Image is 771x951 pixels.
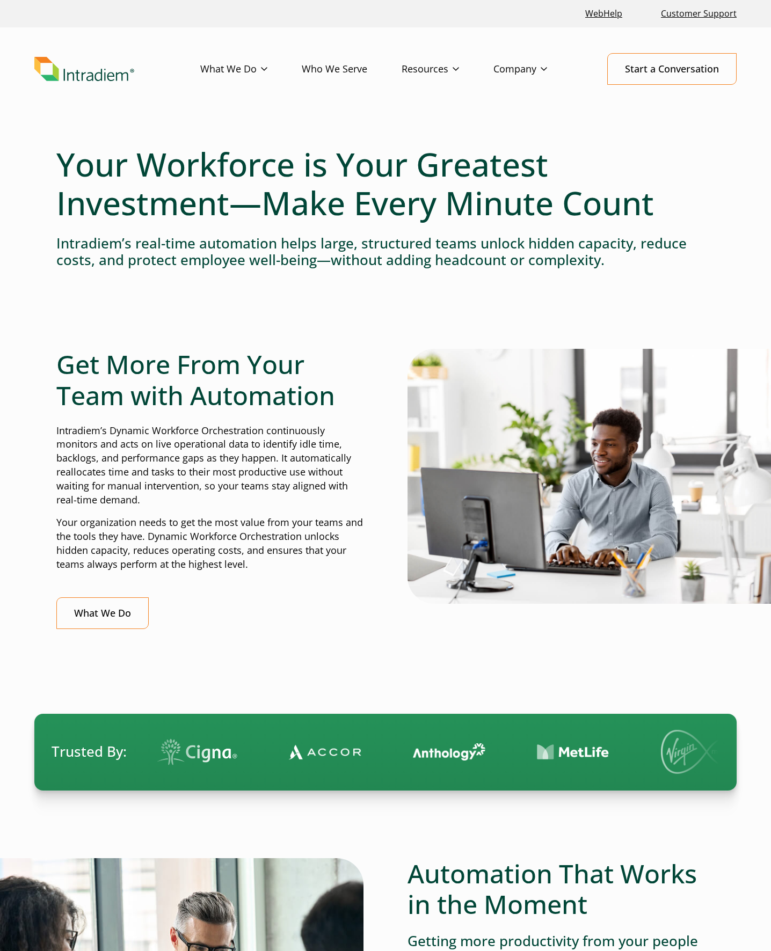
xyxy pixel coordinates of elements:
h2: Automation That Works in the Moment [408,858,715,920]
a: Link opens in a new window [581,2,627,25]
a: Customer Support [657,2,741,25]
a: Resources [402,54,493,85]
p: Your organization needs to get the most value from your teams and the tools they have. Dynamic Wo... [56,516,363,572]
img: Contact Center Automation MetLife Logo [86,744,159,760]
img: Man typing on computer with real-time automation [408,349,771,604]
img: Contact Center Automation Accor Logo [469,744,542,760]
a: Link to homepage of Intradiem [34,57,200,82]
a: What We Do [56,597,149,629]
h1: Your Workforce is Your Greatest Investment—Make Every Minute Count [56,145,715,222]
h2: Get More From Your Team with Automation [56,349,363,411]
p: Intradiem’s Dynamic Workforce Orchestration continuously monitors and acts on live operational da... [56,424,363,507]
h4: Intradiem’s real-time automation helps large, structured teams unlock hidden capacity, reduce cos... [56,235,715,268]
a: Company [493,54,581,85]
img: Virgin Media logo. [210,730,286,774]
a: Start a Conversation [607,53,737,85]
a: What We Do [200,54,302,85]
span: Trusted By: [52,742,127,762]
a: Who We Serve [302,54,402,85]
img: Intradiem [34,57,134,82]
